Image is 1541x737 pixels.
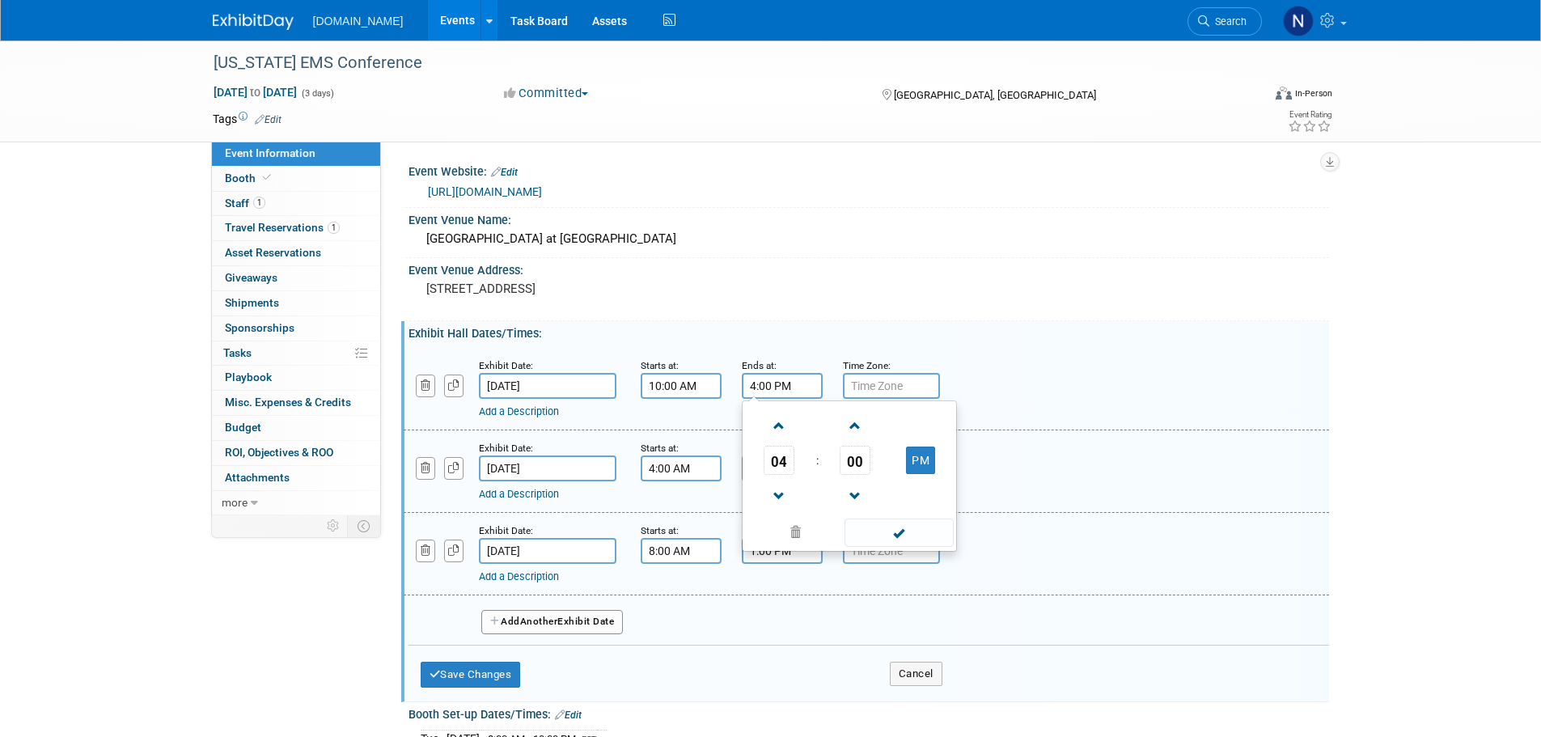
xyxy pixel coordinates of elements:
[555,709,582,721] a: Edit
[840,475,870,516] a: Decrement Minute
[225,246,321,259] span: Asset Reservations
[742,538,823,564] input: End Time
[421,227,1317,252] div: [GEOGRAPHIC_DATA] at [GEOGRAPHIC_DATA]
[479,525,533,536] small: Exhibit Date:
[764,446,794,475] span: Pick Hour
[225,321,294,334] span: Sponsorships
[641,373,722,399] input: Start Time
[641,455,722,481] input: Start Time
[213,85,298,100] span: [DATE] [DATE]
[1283,6,1314,36] img: Nicholas Fischer
[479,488,559,500] a: Add a Description
[225,471,290,484] span: Attachments
[225,396,351,409] span: Misc. Expenses & Credits
[248,86,263,99] span: to
[212,491,380,515] a: more
[764,475,794,516] a: Decrement Hour
[212,142,380,166] a: Event Information
[225,296,279,309] span: Shipments
[746,522,846,544] a: Clear selection
[328,222,340,234] span: 1
[409,159,1329,180] div: Event Website:
[213,111,282,127] td: Tags
[212,192,380,216] a: Staff1
[212,241,380,265] a: Asset Reservations
[498,85,595,102] button: Committed
[409,258,1329,278] div: Event Venue Address:
[641,360,679,371] small: Starts at:
[213,14,294,30] img: ExhibitDay
[212,341,380,366] a: Tasks
[1188,7,1262,36] a: Search
[421,662,521,688] button: Save Changes
[347,515,380,536] td: Toggle Event Tabs
[225,421,261,434] span: Budget
[840,405,870,446] a: Increment Minute
[212,416,380,440] a: Budget
[1166,84,1333,108] div: Event Format
[212,466,380,490] a: Attachments
[1288,111,1331,119] div: Event Rating
[225,172,274,184] span: Booth
[263,173,271,182] i: Booth reservation complete
[225,146,315,159] span: Event Information
[479,443,533,454] small: Exhibit Date:
[426,282,774,296] pre: [STREET_ADDRESS]
[409,702,1329,723] div: Booth Set-up Dates/Times:
[208,49,1238,78] div: [US_STATE] EMS Conference
[212,366,380,390] a: Playbook
[764,405,794,446] a: Increment Hour
[1209,15,1247,28] span: Search
[742,360,777,371] small: Ends at:
[641,443,679,454] small: Starts at:
[906,447,935,474] button: PM
[212,316,380,341] a: Sponsorships
[320,515,348,536] td: Personalize Event Tab Strip
[1294,87,1332,100] div: In-Person
[212,391,380,415] a: Misc. Expenses & Credits
[479,538,616,564] input: Date
[409,208,1329,228] div: Event Venue Name:
[409,321,1329,341] div: Exhibit Hall Dates/Times:
[212,167,380,191] a: Booth
[479,405,559,417] a: Add a Description
[520,616,558,627] span: Another
[840,446,870,475] span: Pick Minute
[843,373,940,399] input: Time Zone
[212,291,380,316] a: Shipments
[223,346,252,359] span: Tasks
[225,197,265,210] span: Staff
[481,610,624,634] button: AddAnotherExhibit Date
[843,360,891,371] small: Time Zone:
[479,570,559,582] a: Add a Description
[890,662,942,686] button: Cancel
[225,221,340,234] span: Travel Reservations
[225,371,272,383] span: Playbook
[479,373,616,399] input: Date
[894,89,1096,101] span: [GEOGRAPHIC_DATA], [GEOGRAPHIC_DATA]
[843,523,955,545] a: Done
[1276,87,1292,100] img: Format-Inperson.png
[255,114,282,125] a: Edit
[253,197,265,209] span: 1
[813,446,822,475] td: :
[222,496,248,509] span: more
[641,525,679,536] small: Starts at:
[742,373,823,399] input: End Time
[225,446,333,459] span: ROI, Objectives & ROO
[479,360,533,371] small: Exhibit Date:
[491,167,518,178] a: Edit
[479,455,616,481] input: Date
[428,185,542,198] a: [URL][DOMAIN_NAME]
[225,271,277,284] span: Giveaways
[212,266,380,290] a: Giveaways
[212,216,380,240] a: Travel Reservations1
[641,538,722,564] input: Start Time
[300,88,334,99] span: (3 days)
[212,441,380,465] a: ROI, Objectives & ROO
[313,15,404,28] span: [DOMAIN_NAME]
